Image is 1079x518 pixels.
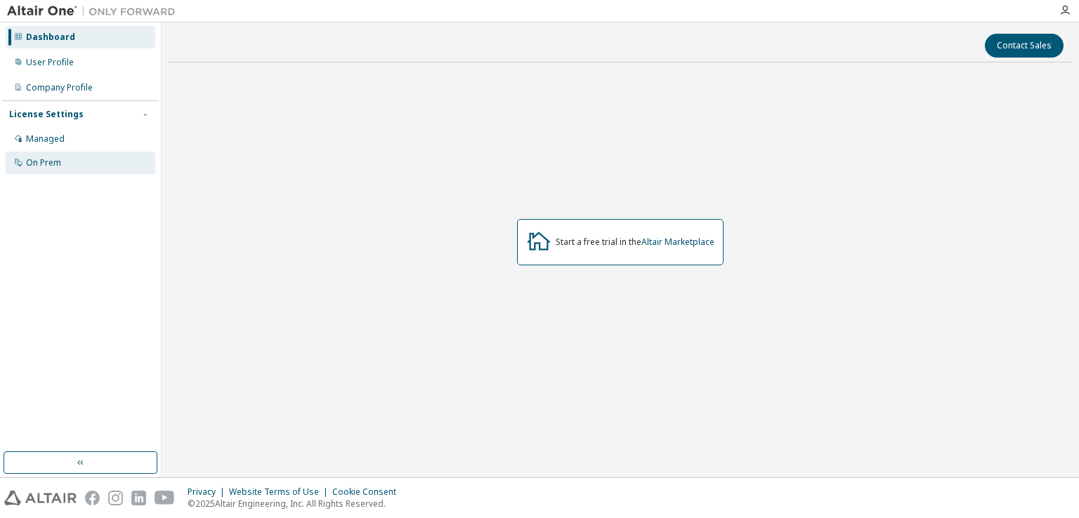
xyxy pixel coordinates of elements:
[155,491,175,505] img: youtube.svg
[4,491,77,505] img: altair_logo.svg
[332,486,405,498] div: Cookie Consent
[85,491,100,505] img: facebook.svg
[26,82,93,93] div: Company Profile
[188,498,405,510] p: © 2025 Altair Engineering, Inc. All Rights Reserved.
[985,34,1064,58] button: Contact Sales
[26,157,61,168] div: On Prem
[9,109,84,120] div: License Settings
[188,486,229,498] div: Privacy
[26,32,75,43] div: Dashboard
[108,491,123,505] img: instagram.svg
[556,237,714,248] div: Start a free trial in the
[26,133,65,145] div: Managed
[7,4,183,18] img: Altair One
[131,491,146,505] img: linkedin.svg
[26,57,74,68] div: User Profile
[641,236,714,248] a: Altair Marketplace
[229,486,332,498] div: Website Terms of Use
